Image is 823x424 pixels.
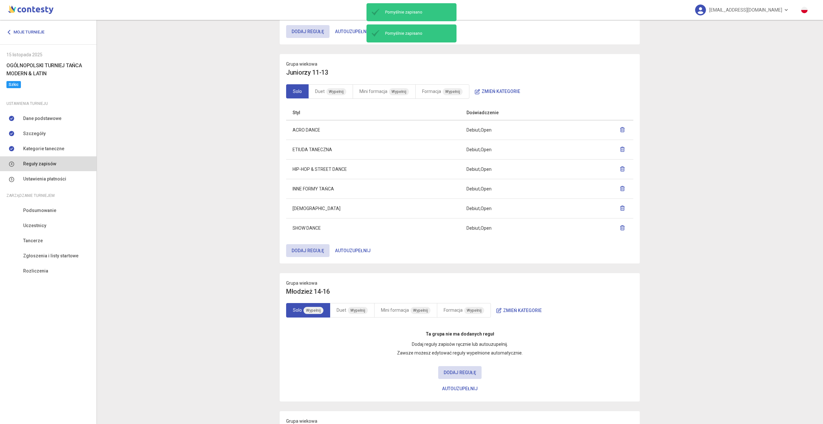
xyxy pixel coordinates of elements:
[23,115,61,122] span: Dane podstawowe
[308,84,353,99] a: Duet
[286,84,309,98] a: Solo
[469,85,526,98] button: Zmień kategorie
[481,167,492,172] span: Open
[330,244,376,257] button: Autouzupełnij
[464,307,484,314] span: Wypełnij
[23,252,78,259] span: Zgłoszenia i listy startowe
[286,341,633,348] p: Dodaj reguły zapisów ręcznie lub autouzupełnij.
[6,26,49,38] a: Moje turnieje
[6,81,21,88] span: Szkic
[286,159,460,179] td: HIP-HOP & STREET DANCE
[466,127,481,133] span: Debiut
[286,60,633,68] p: Grupa wiekowa
[286,179,460,198] td: INNE FORMY TAŃCA
[382,9,454,15] span: Pomyślnie zapisano
[466,186,481,191] span: Debiut
[466,206,481,211] span: Debiut
[286,349,633,356] p: Zawsze możesz edytować reguły wypełnione automatycznie.
[6,51,90,58] div: 15 listopada 2025
[286,330,633,337] p: Ta grupa nie ma dodanych reguł
[286,244,330,257] button: Dodaj regułę
[286,120,460,140] td: ACRO DANCE
[481,147,492,152] span: Open
[415,84,469,99] a: Formacja
[286,218,460,238] td: SHOW DANCE
[286,68,633,78] h4: Juniorzy 11-13
[23,175,66,182] span: Ustawienia płatności
[6,192,55,199] span: Zarządzanie turniejem
[303,307,323,314] span: Wypełnij
[23,145,64,152] span: Kategorie taneczne
[286,280,633,287] p: Grupa wiekowa
[481,226,492,231] span: Open
[330,303,375,318] a: Duet
[6,61,90,78] h6: OGÓLNOPOLSKI TURNIEJ TAŃCA MODERN & LATIN
[23,222,46,229] span: Uczestnicy
[23,267,48,274] span: Rozliczenia
[466,226,481,231] span: Debiut
[326,88,346,95] span: Wypełnij
[709,3,782,17] span: [EMAIL_ADDRESS][DOMAIN_NAME]
[481,186,492,191] span: Open
[348,307,368,314] span: Wypełnij
[443,88,463,95] span: Wypełnij
[382,31,454,36] span: Pomyślnie zapisano
[466,167,481,172] span: Debiut
[286,303,330,318] a: Solo
[286,198,460,218] td: [DEMOGRAPHIC_DATA]
[437,382,483,395] button: Autouzupełnij
[481,206,492,211] span: Open
[286,105,460,120] th: Styl
[6,100,90,107] div: Ustawienia turnieju
[374,303,437,318] a: Mini formacja
[286,140,460,159] td: ETIUDA TANECZNA
[286,287,633,297] h4: Młodzież 14-16
[389,88,409,95] span: Wypełnij
[9,177,14,182] img: number-5
[23,160,56,167] span: Reguły zapisów
[411,307,430,314] span: Wypełnij
[286,25,330,38] button: Dodaj regułę
[466,147,481,152] span: Debiut
[481,127,492,133] span: Open
[9,161,14,167] img: number-4
[330,25,376,38] button: Autouzupełnij
[23,237,43,244] span: Tancerze
[23,207,56,214] span: Podsumowanie
[437,303,491,318] a: Formacja
[23,130,46,137] span: Szczegóły
[460,105,577,120] th: Doświadczenie
[353,84,416,99] a: Mini formacja
[491,304,547,317] button: Zmień kategorie
[438,366,482,379] button: Dodaj regułę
